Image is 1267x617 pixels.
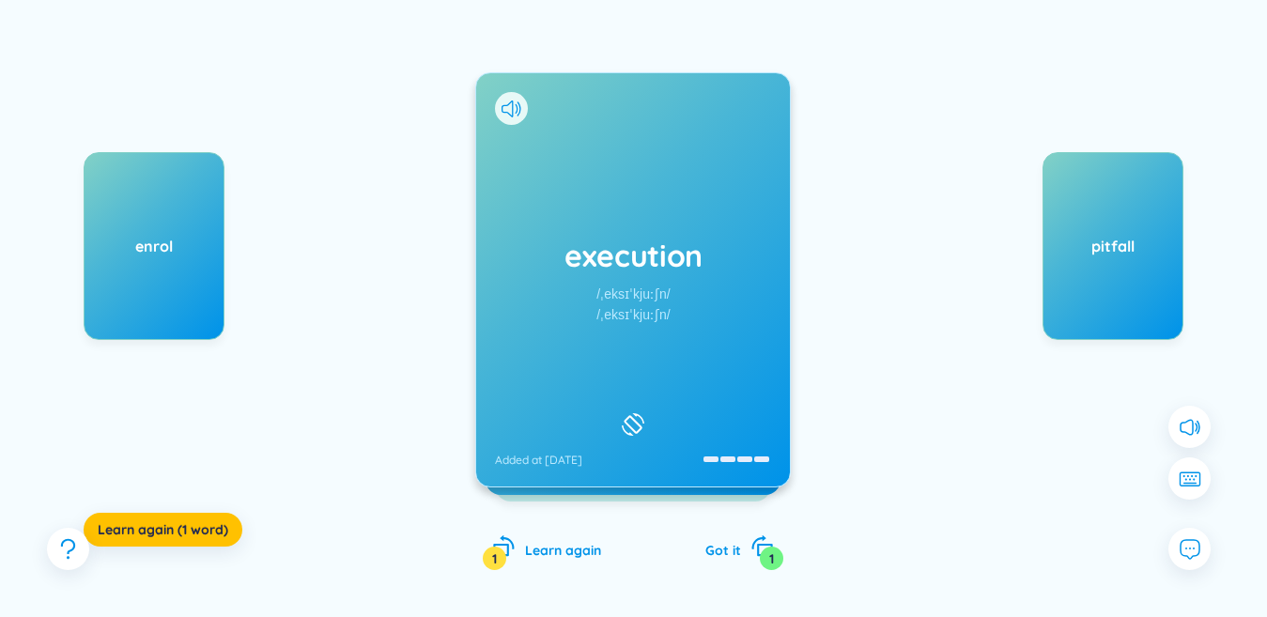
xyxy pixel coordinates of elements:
div: Added at [DATE] [495,453,582,468]
span: rotate-right [750,534,774,558]
button: Learn again (1 word) [84,513,242,547]
div: enrol [85,236,224,256]
span: Learn again [525,542,601,559]
span: Learn again (1 word) [98,520,228,539]
span: Got it [705,542,741,559]
span: rotate-left [492,534,516,558]
div: pitfall [1043,236,1182,256]
div: /ˌeksɪˈkjuːʃn/ [596,304,670,325]
div: 1 [760,547,783,570]
div: 1 [483,547,506,570]
span: question [56,537,80,561]
button: question [47,528,89,570]
h1: execution [495,235,771,276]
div: /ˌeksɪˈkjuːʃn/ [596,284,670,304]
